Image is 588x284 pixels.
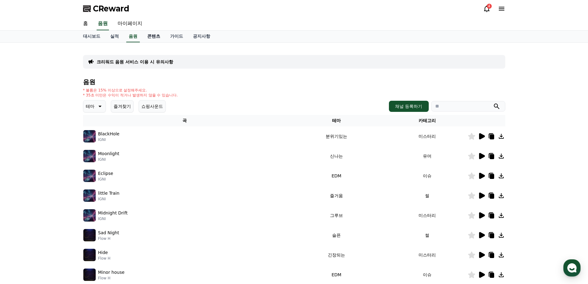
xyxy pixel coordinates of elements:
[98,249,108,256] p: Hide
[41,196,80,211] a: 대화
[126,31,140,42] a: 음원
[98,256,111,261] p: Flow H
[83,229,96,241] img: music
[387,115,468,126] th: 카테고리
[387,126,468,146] td: 미스터리
[98,216,128,221] p: IGNI
[80,196,119,211] a: 설정
[113,17,147,30] a: 마이페이지
[98,210,128,216] p: Midnight Drift
[98,276,125,281] p: Flow H
[86,102,94,111] p: 테마
[111,100,134,112] button: 즐겨찾기
[83,93,178,98] p: * 35초 미만은 수익이 적거나 발생하지 않을 수 있습니다.
[98,236,119,241] p: Flow H
[286,206,386,225] td: 그루브
[83,115,286,126] th: 곡
[78,31,105,42] a: 대시보드
[83,249,96,261] img: music
[97,59,173,65] a: 크리워드 음원 서비스 이용 시 유의사항
[286,146,386,166] td: 신나는
[387,146,468,166] td: 유머
[19,205,23,210] span: 홈
[387,186,468,206] td: 썰
[286,245,386,265] td: 긴장되는
[56,206,64,210] span: 대화
[165,31,188,42] a: 가이드
[286,225,386,245] td: 슬픈
[142,31,165,42] a: 콘텐츠
[83,170,96,182] img: music
[387,225,468,245] td: 썰
[387,245,468,265] td: 미스터리
[98,170,113,177] p: Eclipse
[83,150,96,162] img: music
[389,101,428,112] button: 채널 등록하기
[98,177,113,182] p: IGNI
[83,130,96,142] img: music
[487,4,492,9] div: 4
[95,205,103,210] span: 설정
[98,190,119,197] p: little Train
[93,4,129,14] span: CReward
[98,157,119,162] p: IGNI
[83,189,96,202] img: music
[98,230,119,236] p: Sad Night
[83,78,505,85] h4: 음원
[98,131,119,137] p: BlackHole
[387,166,468,186] td: 이슈
[286,126,386,146] td: 분위기있는
[83,269,96,281] img: music
[286,186,386,206] td: 즐거움
[97,17,109,30] a: 음원
[98,137,119,142] p: IGNI
[483,5,490,12] a: 4
[83,88,178,93] p: * 볼륨은 15% 이상으로 설정해주세요.
[387,206,468,225] td: 미스터리
[83,4,129,14] a: CReward
[105,31,124,42] a: 실적
[286,115,386,126] th: 테마
[98,150,119,157] p: Moonlight
[286,166,386,186] td: EDM
[98,269,125,276] p: Minor house
[83,100,106,112] button: 테마
[139,100,166,112] button: 쇼핑사운드
[83,209,96,222] img: music
[98,197,119,201] p: IGNI
[78,17,93,30] a: 홈
[188,31,215,42] a: 공지사항
[2,196,41,211] a: 홈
